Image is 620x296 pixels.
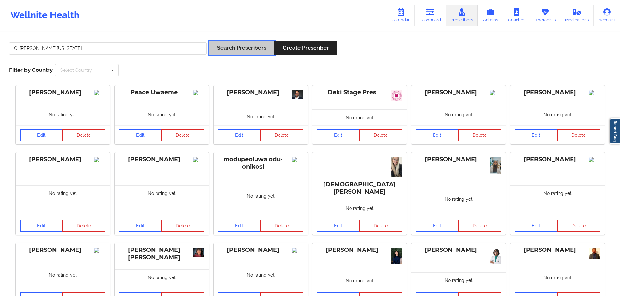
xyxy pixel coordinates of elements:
div: [PERSON_NAME] [515,156,600,163]
a: Edit [119,129,162,141]
div: Deki Stage Pres [317,89,402,96]
a: Calendar [387,5,415,26]
a: Medications [560,5,594,26]
a: Dashboard [415,5,446,26]
button: Search Prescribers [209,41,274,55]
a: Edit [218,129,261,141]
a: Edit [317,129,360,141]
div: No rating yet [115,185,209,216]
button: Create Prescriber [274,41,337,55]
img: Image%2Fplaceholer-image.png [193,90,204,95]
a: Therapists [530,5,560,26]
img: Image%2Fplaceholer-image.png [292,248,303,253]
div: No rating yet [214,267,308,289]
a: Account [594,5,620,26]
div: No rating yet [312,273,407,289]
div: No rating yet [411,191,506,216]
a: Admins [478,5,503,26]
img: Image%2Fplaceholer-image.png [589,90,600,95]
div: No rating yet [312,200,407,216]
a: Edit [416,220,459,232]
a: Edit [119,220,162,232]
a: Coaches [503,5,530,26]
div: [PERSON_NAME] [515,89,600,96]
div: No rating yet [510,185,605,216]
div: [PERSON_NAME] [20,246,105,254]
button: Delete [62,220,105,232]
div: No rating yet [115,107,209,126]
div: No rating yet [214,109,308,126]
div: No rating yet [411,107,506,126]
div: [DEMOGRAPHIC_DATA][PERSON_NAME] [317,156,402,196]
div: [PERSON_NAME] [119,156,204,163]
a: Edit [515,220,558,232]
img: 0052e3ff-777b-4aca-b0e1-080d590c5aa1_IMG_7016.JPG [391,157,402,177]
button: Delete [161,129,204,141]
img: 0483450a-f106-49e5-a06f-46585b8bd3b5_slack_1.jpg [391,90,402,101]
div: [PERSON_NAME] [218,246,303,254]
img: Image%2Fplaceholer-image.png [193,157,204,162]
div: No rating yet [312,109,407,125]
div: No rating yet [214,188,308,216]
img: 9526670d-59d5-429f-943e-39a8e8292907_profile_pic.png [589,248,600,259]
div: Peace Uwaeme [119,89,204,96]
div: [PERSON_NAME] [416,89,501,96]
button: Delete [458,220,501,232]
div: No rating yet [510,270,605,289]
div: No rating yet [16,107,110,126]
div: No rating yet [16,185,110,216]
div: No rating yet [16,267,110,289]
a: Edit [317,220,360,232]
img: Image%2Fplaceholer-image.png [94,248,105,253]
button: Delete [359,220,402,232]
a: Edit [20,220,63,232]
div: Select Country [60,68,92,72]
div: No rating yet [115,269,209,289]
button: Delete [359,129,402,141]
input: Search Keywords [9,42,207,55]
div: [PERSON_NAME] [515,246,600,254]
div: [PERSON_NAME] [317,246,402,254]
img: Image%2Fplaceholer-image.png [94,157,105,162]
button: Delete [260,129,303,141]
img: 0c07b121-1ba3-44a2-b0e4-797886aa7ab8_DSC00870.jpg [391,248,402,264]
img: 60c260a9-df35-4081-a512-6c535907ed8d_IMG_5227.JPG [490,248,501,264]
img: b771a42b-fc9e-4ceb-9ddb-fef474ab97c3_Vanessa_professional.01.15.2020.jpg [193,248,204,257]
button: Delete [260,220,303,232]
a: Edit [416,129,459,141]
img: Image%2Fplaceholer-image.png [589,157,600,162]
div: [PERSON_NAME] [416,246,501,254]
button: Delete [161,220,204,232]
div: [PERSON_NAME] [PERSON_NAME] [119,246,204,261]
a: Edit [218,220,261,232]
img: 7794b820-3688-45ec-81e0-f9b79cbbaf67_IMG_9524.png [490,157,501,174]
button: Delete [557,129,600,141]
div: [PERSON_NAME] [416,156,501,163]
a: Edit [20,129,63,141]
img: Image%2Fplaceholer-image.png [292,157,303,162]
img: Image%2Fplaceholer-image.png [490,90,501,95]
img: Image%2Fplaceholer-image.png [94,90,105,95]
button: Delete [62,129,105,141]
a: Prescribers [446,5,478,26]
a: Report Bug [610,118,620,144]
button: Delete [557,220,600,232]
div: [PERSON_NAME] [20,156,105,163]
div: [PERSON_NAME] [20,89,105,96]
span: Filter by Country [9,67,53,73]
button: Delete [458,129,501,141]
div: No rating yet [411,272,506,289]
img: ee46b579-6dda-4ebc-84ff-89c25734b56f_Ragavan_Mahadevan29816-Edit-WEB_VERSION_Chris_Gillett_Housto... [292,90,303,99]
div: modupeoluwa odu-onikosi [218,156,303,171]
div: [PERSON_NAME] [218,89,303,96]
a: Edit [515,129,558,141]
div: No rating yet [510,107,605,126]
